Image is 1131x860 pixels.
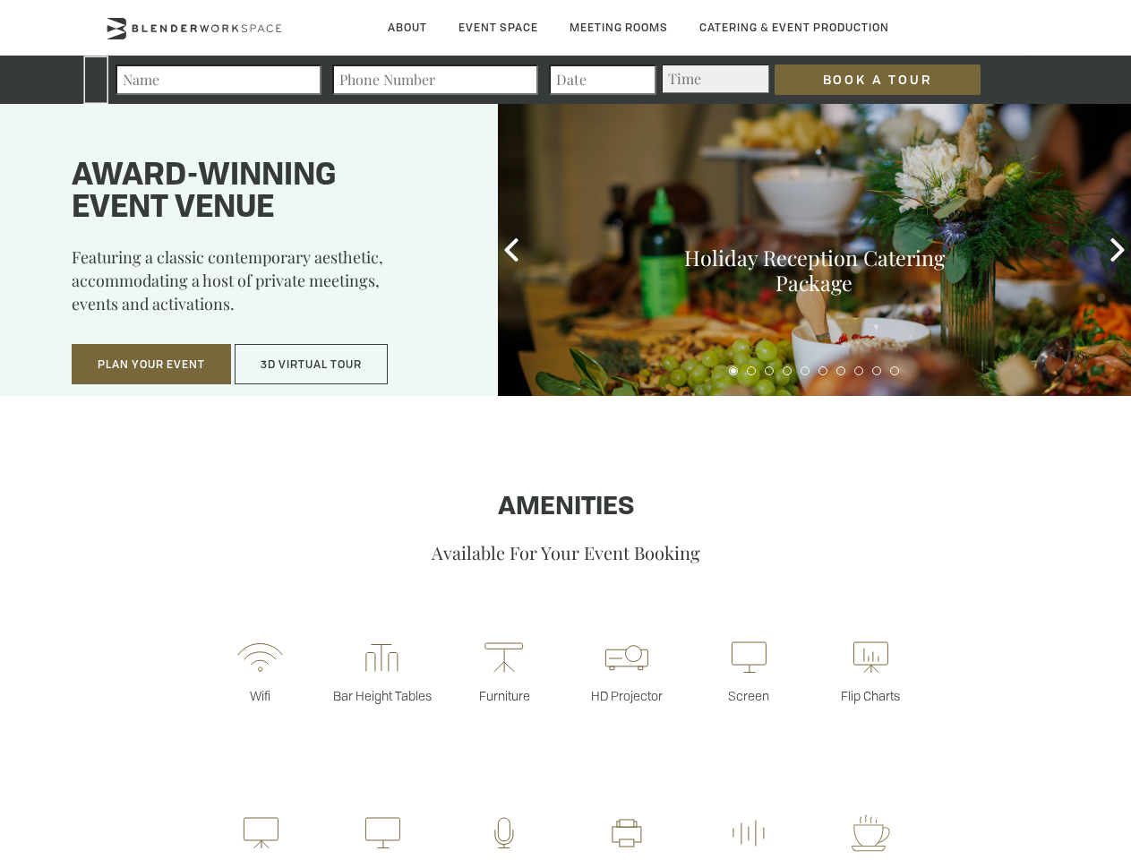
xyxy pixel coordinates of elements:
iframe: Chat Widget [1041,774,1131,860]
p: Featuring a classic contemporary aesthetic, accommodating a host of private meetings, events and ... [72,245,453,328]
h1: Amenities [56,494,1075,522]
a: Holiday Reception Catering Package [684,244,945,297]
input: Name [116,64,321,95]
input: Phone Number [332,64,538,95]
button: Plan Your Event [72,344,231,385]
p: Screen [688,687,810,704]
p: Bar Height Tables [321,687,443,704]
p: Available For Your Event Booking [56,540,1075,564]
p: Wifi [199,687,321,704]
input: Book a Tour [775,64,981,95]
button: 3D Virtual Tour [235,344,388,385]
p: HD Projector [566,687,688,704]
input: Date [549,64,656,95]
p: Flip Charts [810,687,931,704]
p: Furniture [443,687,565,704]
h1: Award-winning event venue [72,160,453,225]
